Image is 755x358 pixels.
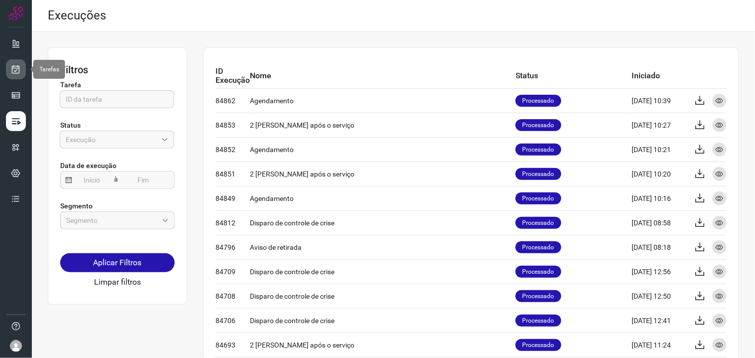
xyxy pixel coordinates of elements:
[250,235,516,259] td: Aviso de retirada
[216,137,250,162] td: 84852
[250,333,516,357] td: 2 [PERSON_NAME] após o serviço
[250,162,516,186] td: 2 [PERSON_NAME] após o serviço
[250,186,516,210] td: Agendamento
[632,113,687,137] td: [DATE] 10:27
[516,266,561,278] p: Processado
[632,284,687,308] td: [DATE] 12:50
[516,339,561,351] p: Processado
[60,120,175,131] p: Status
[216,88,250,113] td: 84862
[216,64,250,88] td: ID Execução
[39,66,59,73] span: Tarefas
[66,131,157,148] input: Execução
[10,340,22,352] img: avatar-user-boy.jpg
[250,88,516,113] td: Agendamento
[250,259,516,284] td: Disparo de controle de crise
[8,6,23,21] img: Logo
[216,259,250,284] td: 84709
[632,259,687,284] td: [DATE] 12:56
[516,168,561,180] p: Processado
[516,144,561,156] p: Processado
[216,235,250,259] td: 84796
[632,235,687,259] td: [DATE] 08:18
[516,119,561,131] p: Processado
[216,308,250,333] td: 84706
[516,95,561,107] p: Processado
[216,113,250,137] td: 84853
[632,333,687,357] td: [DATE] 11:24
[250,64,516,88] td: Nome
[60,201,175,211] p: Segmento
[66,212,158,229] input: Segmento
[72,172,112,188] input: Início
[250,137,516,162] td: Agendamento
[632,137,687,162] td: [DATE] 10:21
[216,210,250,235] td: 84812
[250,113,516,137] td: 2 [PERSON_NAME] após o serviço
[516,192,561,204] p: Processado
[60,161,175,171] p: Data de execução
[632,186,687,210] td: [DATE] 10:16
[60,253,175,272] button: Aplicar Filtros
[60,64,175,76] h3: Filtros
[250,308,516,333] td: Disparo de controle de crise
[632,64,687,88] td: Iniciado
[48,8,106,23] h2: Execuções
[60,80,175,90] p: Tarefa
[632,308,687,333] td: [DATE] 12:41
[516,315,561,327] p: Processado
[516,217,561,229] p: Processado
[216,284,250,308] td: 84708
[123,172,163,188] input: Fim
[216,162,250,186] td: 84851
[632,210,687,235] td: [DATE] 08:58
[66,91,168,108] input: ID da tarefa
[216,333,250,357] td: 84693
[516,64,632,88] td: Status
[94,276,141,288] button: Limpar filtros
[216,186,250,210] td: 84849
[516,241,561,253] p: Processado
[516,290,561,302] p: Processado
[632,88,687,113] td: [DATE] 10:39
[632,162,687,186] td: [DATE] 10:20
[112,171,121,188] span: à
[250,284,516,308] td: Disparo de controle de crise
[250,210,516,235] td: Disparo de controle de crise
